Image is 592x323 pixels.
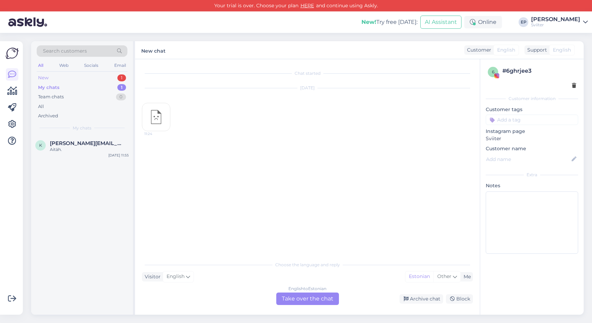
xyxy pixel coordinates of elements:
div: My chats [38,84,60,91]
div: 1 [117,74,126,81]
div: Online [464,16,502,28]
img: Askly Logo [6,47,19,60]
p: Customer name [486,145,578,152]
div: 1 [117,84,126,91]
p: Customer tags [486,106,578,113]
span: k [39,143,42,148]
div: New [38,74,48,81]
div: [PERSON_NAME] [531,17,580,22]
div: Take over the chat [276,293,339,305]
div: Team chats [38,93,64,100]
a: [PERSON_NAME]Sviiter [531,17,588,28]
div: Socials [83,61,100,70]
div: Choose the language and reply [142,262,473,268]
span: My chats [73,125,91,131]
div: Email [113,61,127,70]
p: Sviiter [486,135,578,142]
input: Add a tag [486,115,578,125]
input: Add name [486,155,570,163]
div: EP [519,17,528,27]
a: HERE [298,2,316,9]
span: Other [437,273,451,279]
div: Me [461,273,471,280]
span: English [553,46,571,54]
div: Aitäh. [50,146,129,153]
div: All [37,61,45,70]
div: All [38,103,44,110]
div: [DATE] [142,85,473,91]
div: Block [446,294,473,304]
div: Visitor [142,273,161,280]
span: English [167,273,185,280]
span: katre@askly.me [50,140,122,146]
span: 11:24 [144,131,170,136]
span: 6 [492,69,494,74]
div: 0 [116,93,126,100]
div: # 6ghrjee3 [502,67,576,75]
div: Sviiter [531,22,580,28]
div: [DATE] 11:55 [108,153,129,158]
div: Web [58,61,70,70]
div: Customer information [486,96,578,102]
div: English to Estonian [288,286,326,292]
p: Instagram page [486,128,578,135]
div: Archived [38,113,58,119]
div: Customer [464,46,491,54]
span: Search customers [43,47,87,55]
img: attachment [142,103,170,131]
div: Archive chat [400,294,443,304]
p: Notes [486,182,578,189]
div: Try free [DATE]: [361,18,418,26]
div: Estonian [405,271,433,282]
span: English [497,46,515,54]
div: Support [524,46,547,54]
button: AI Assistant [420,16,461,29]
div: Extra [486,172,578,178]
div: Chat started [142,70,473,77]
label: New chat [141,45,165,55]
b: New! [361,19,376,25]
